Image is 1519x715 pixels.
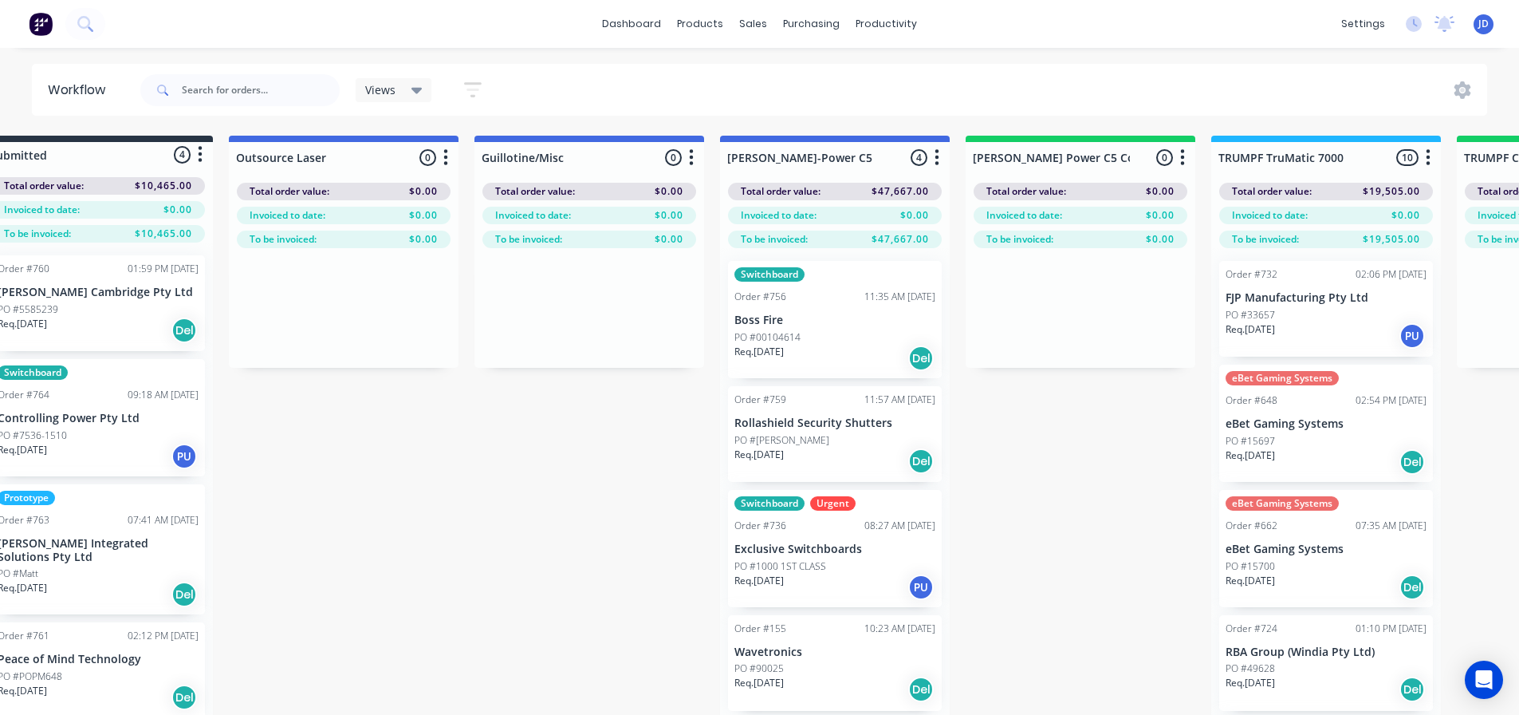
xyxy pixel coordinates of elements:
[1399,323,1425,349] div: PU
[655,232,683,247] span: $0.00
[594,12,669,36] a: dashboard
[728,490,942,607] div: SwitchboardUrgentOrder #73608:27 AM [DATE]Exclusive SwitchboardsPO #1000 1ST CLASSReq.[DATE]PU
[864,519,935,533] div: 08:27 AM [DATE]
[1399,677,1425,702] div: Del
[734,433,829,448] p: PO #[PERSON_NAME]
[1333,12,1393,36] div: settings
[4,227,71,241] span: To be invoiced:
[734,496,805,511] div: Switchboard
[986,232,1053,247] span: To be invoiced:
[1226,267,1277,282] div: Order #732
[741,184,820,199] span: Total order value:
[1226,448,1275,463] p: Req. [DATE]
[848,12,925,36] div: productivity
[495,208,571,223] span: Invoiced to date:
[908,346,934,371] div: Del
[900,208,929,223] span: $0.00
[734,267,805,282] div: Switchboard
[128,629,199,643] div: 02:12 PM [DATE]
[409,232,438,247] span: $0.00
[734,345,784,359] p: Req. [DATE]
[728,261,942,378] div: SwitchboardOrder #75611:35 AM [DATE]Boss FirePO #00104614Req.[DATE]Del
[986,184,1066,199] span: Total order value:
[734,543,935,556] p: Exclusive Switchboards
[128,262,199,276] div: 01:59 PM [DATE]
[1226,543,1427,556] p: eBet Gaming Systems
[734,676,784,690] p: Req. [DATE]
[171,318,197,343] div: Del
[250,208,325,223] span: Invoiced to date:
[734,662,784,676] p: PO #90025
[1226,676,1275,690] p: Req. [DATE]
[734,519,786,533] div: Order #736
[872,184,929,199] span: $47,667.00
[734,417,935,430] p: Rollashield Security Shutters
[1399,575,1425,600] div: Del
[908,448,934,474] div: Del
[908,575,934,600] div: PU
[1232,184,1312,199] span: Total order value:
[135,179,192,193] span: $10,465.00
[1478,17,1489,31] span: JD
[1146,232,1175,247] span: $0.00
[734,393,786,407] div: Order #759
[4,179,84,193] span: Total order value:
[872,232,929,247] span: $47,667.00
[171,582,197,607] div: Del
[1226,622,1277,636] div: Order #724
[1146,208,1175,223] span: $0.00
[1356,267,1427,282] div: 02:06 PM [DATE]
[1226,574,1275,588] p: Req. [DATE]
[655,184,683,199] span: $0.00
[734,559,826,574] p: PO #1000 1ST CLASS
[864,622,935,636] div: 10:23 AM [DATE]
[734,622,786,636] div: Order #155
[1226,393,1277,408] div: Order #648
[1226,308,1275,322] p: PO #33657
[171,685,197,710] div: Del
[409,208,438,223] span: $0.00
[810,496,856,511] div: Urgent
[728,386,942,482] div: Order #75911:57 AM [DATE]Rollashield Security ShuttersPO #[PERSON_NAME]Req.[DATE]Del
[1391,208,1420,223] span: $0.00
[1146,184,1175,199] span: $0.00
[1226,519,1277,533] div: Order #662
[734,448,784,462] p: Req. [DATE]
[171,444,197,469] div: PU
[1226,662,1275,676] p: PO #49628
[163,203,192,217] span: $0.00
[1363,232,1420,247] span: $19,505.00
[29,12,53,36] img: Factory
[128,388,199,402] div: 09:18 AM [DATE]
[48,81,113,100] div: Workflow
[1219,365,1433,482] div: eBet Gaming SystemsOrder #64802:54 PM [DATE]eBet Gaming SystemsPO #15697Req.[DATE]Del
[182,74,340,106] input: Search for orders...
[135,227,192,241] span: $10,465.00
[1226,434,1275,448] p: PO #15697
[864,393,935,407] div: 11:57 AM [DATE]
[728,615,942,711] div: Order #15510:23 AM [DATE]WavetronicsPO #90025Req.[DATE]Del
[1356,622,1427,636] div: 01:10 PM [DATE]
[986,208,1062,223] span: Invoiced to date:
[734,314,935,327] p: Boss Fire
[734,330,801,345] p: PO #00104614
[250,232,317,247] span: To be invoiced:
[741,232,808,247] span: To be invoiced:
[655,208,683,223] span: $0.00
[1226,371,1339,385] div: eBet Gaming Systems
[128,513,199,527] div: 07:41 AM [DATE]
[1226,417,1427,431] p: eBet Gaming Systems
[1356,519,1427,533] div: 07:35 AM [DATE]
[1363,184,1420,199] span: $19,505.00
[1399,449,1425,475] div: Del
[1219,615,1433,711] div: Order #72401:10 PM [DATE]RBA Group (Windia Pty Ltd)PO #49628Req.[DATE]Del
[1226,646,1427,659] p: RBA Group (Windia Pty Ltd)
[1226,322,1275,337] p: Req. [DATE]
[908,677,934,702] div: Del
[775,12,848,36] div: purchasing
[1226,496,1339,511] div: eBet Gaming Systems
[864,290,935,304] div: 11:35 AM [DATE]
[734,574,784,588] p: Req. [DATE]
[1232,232,1299,247] span: To be invoiced:
[731,12,775,36] div: sales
